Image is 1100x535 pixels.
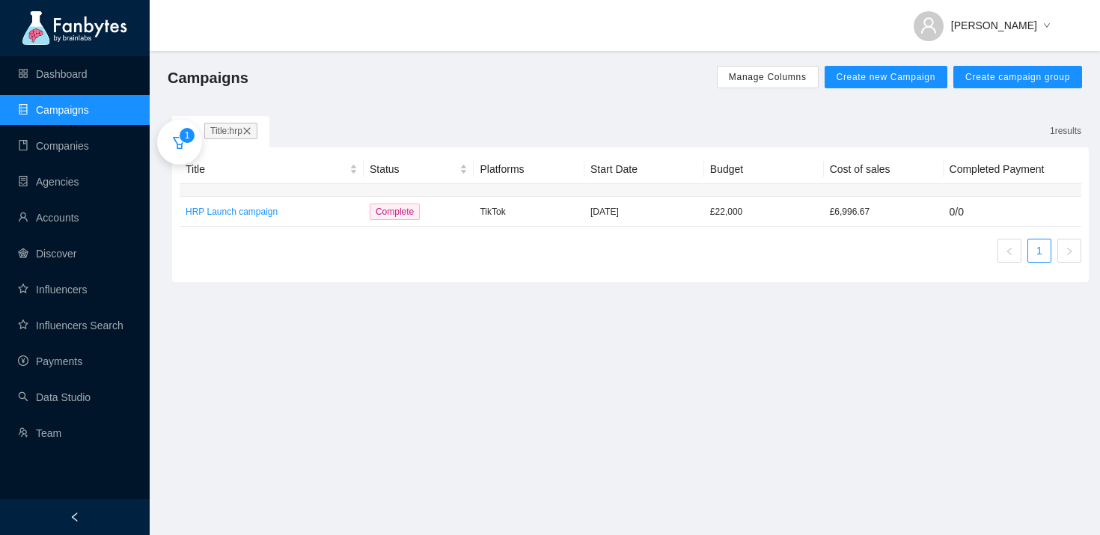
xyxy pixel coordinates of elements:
button: right [1057,239,1081,263]
span: Title: hrp [204,123,257,139]
td: 0 / 0 [944,197,1081,227]
a: pay-circlePayments [18,355,82,367]
span: Complete [370,204,420,220]
button: [PERSON_NAME]down [902,7,1063,31]
a: usergroup-addTeam [18,427,61,439]
span: 1 [185,130,190,141]
span: Title [186,161,346,177]
span: user [920,16,938,34]
th: Cost of sales [824,155,944,184]
span: Create new Campaign [837,71,936,83]
th: Status [364,155,474,184]
li: Previous Page [997,239,1021,263]
a: containerAgencies [18,176,79,188]
a: databaseCampaigns [18,104,89,116]
p: TikTok [480,204,578,219]
button: Manage Columns [717,66,819,88]
a: searchData Studio [18,391,91,403]
p: £ 22,000 [710,204,818,219]
a: radar-chartDiscover [18,248,76,260]
button: left [997,239,1021,263]
sup: 1 [180,128,195,143]
a: 1 [1028,239,1051,262]
span: left [1005,247,1014,256]
span: [PERSON_NAME] [951,17,1037,34]
a: HRP Launch campaign [186,204,358,219]
span: Manage Columns [729,71,807,83]
a: bookCompanies [18,140,89,152]
button: Create campaign group [953,66,1082,88]
th: Completed Payment [944,155,1081,184]
span: right [1065,247,1074,256]
span: Campaigns [168,66,248,90]
span: down [1043,22,1051,31]
th: Platforms [474,155,584,184]
th: Start Date [584,155,704,184]
span: filter [172,135,187,150]
span: Create campaign group [965,71,1070,83]
li: Next Page [1057,239,1081,263]
a: userAccounts [18,212,79,224]
span: left [70,512,80,522]
span: close [242,126,251,135]
span: Status [370,161,457,177]
button: Create new Campaign [825,66,948,88]
li: 1 [1027,239,1051,263]
p: 1 results [1050,123,1081,138]
a: appstoreDashboard [18,68,88,80]
a: starInfluencers [18,284,87,296]
th: Title [180,155,364,184]
p: [DATE] [590,204,698,219]
th: Budget [704,155,824,184]
p: £6,996.67 [830,204,938,219]
a: starInfluencers Search [18,320,123,331]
